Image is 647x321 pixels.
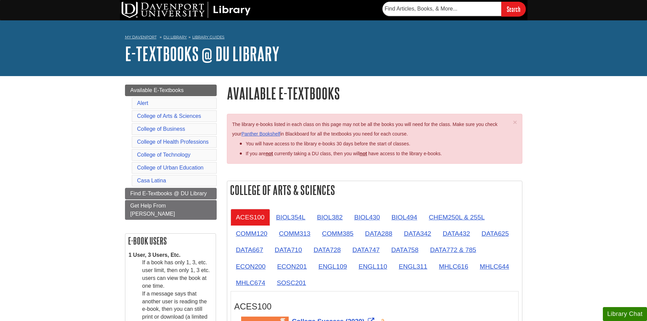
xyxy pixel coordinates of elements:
[234,302,515,311] h3: ACES100
[360,225,398,242] a: DATA288
[266,151,273,156] strong: not
[603,307,647,321] button: Library Chat
[273,225,316,242] a: COMM313
[476,225,514,242] a: DATA625
[433,258,473,275] a: MHLC616
[246,141,410,146] span: You will have access to the library e-books 30 days before the start of classes.
[137,165,204,171] a: College of Urban Education
[311,209,348,226] a: BIOL382
[271,209,311,226] a: BIOL354L
[347,242,385,258] a: DATA747
[192,35,224,39] a: Library Guides
[349,209,385,226] a: BIOL430
[425,242,482,258] a: DATA772 & 785
[227,181,522,199] h2: College of Arts & Sciences
[382,2,501,16] input: Find Articles, Books, & More...
[474,258,515,275] a: MHLC644
[125,234,216,248] h2: E-book Users
[353,258,393,275] a: ENGL110
[231,242,269,258] a: DATA667
[130,191,207,196] span: Find E-Textbooks @ DU Library
[130,203,175,217] span: Get Help From [PERSON_NAME]
[382,2,526,16] form: Searches DU Library's articles, books, and more
[231,274,271,291] a: MHLC674
[231,258,271,275] a: ECON200
[125,33,522,43] nav: breadcrumb
[137,178,166,183] a: Casa Latina
[246,151,442,156] span: If you are currently taking a DU class, then you will have access to the library e-books.
[513,118,517,126] span: ×
[393,258,433,275] a: ENGL311
[125,188,217,199] a: Find E-Textbooks @ DU Library
[360,151,367,156] u: not
[386,242,424,258] a: DATA758
[398,225,436,242] a: DATA342
[423,209,490,226] a: CHEM250L & 255L
[232,122,498,137] span: The library e-books listed in each class on this page may not be all the books you will need for ...
[137,100,148,106] a: Alert
[513,119,517,126] button: Close
[317,225,359,242] a: COMM385
[231,209,270,226] a: ACES100
[271,274,311,291] a: SOSC201
[125,43,280,64] a: E-Textbooks @ DU Library
[313,258,352,275] a: ENGL109
[137,113,201,119] a: College of Arts & Sciences
[125,200,217,220] a: Get Help From [PERSON_NAME]
[231,225,273,242] a: COMM120
[163,35,187,39] a: DU Library
[137,139,209,145] a: College of Health Professions
[437,225,475,242] a: DATA432
[386,209,423,226] a: BIOL494
[125,85,217,96] a: Available E-Textbooks
[308,242,346,258] a: DATA728
[122,2,251,18] img: DU Library
[501,2,526,16] input: Search
[130,87,184,93] span: Available E-Textbooks
[227,85,522,102] h1: Available E-Textbooks
[269,242,307,258] a: DATA710
[129,251,212,259] dt: 1 User, 3 Users, Etc.
[272,258,312,275] a: ECON201
[125,34,157,40] a: My Davenport
[137,126,185,132] a: College of Business
[137,152,191,158] a: College of Technology
[241,131,280,137] a: Panther Bookshelf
